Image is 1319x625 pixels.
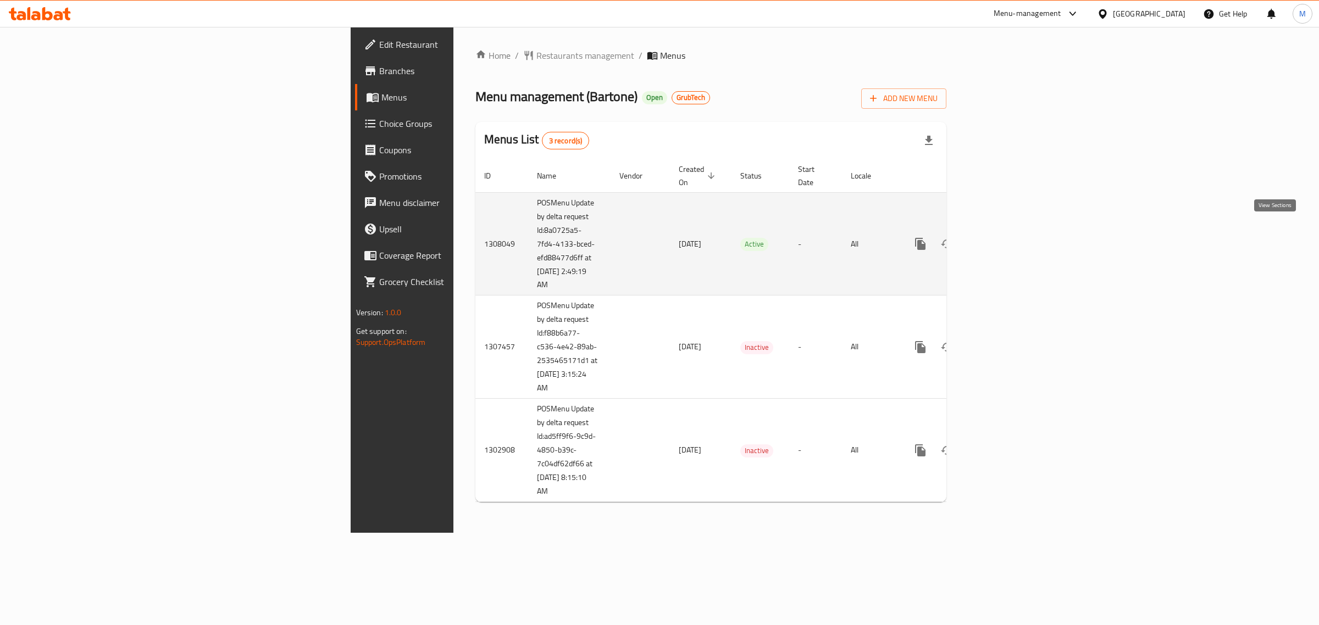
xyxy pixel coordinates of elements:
span: 1.0.0 [385,305,402,320]
a: Support.OpsPlatform [356,335,426,349]
a: Upsell [355,216,571,242]
span: ID [484,169,505,182]
td: All [842,399,899,502]
span: Edit Restaurant [379,38,562,51]
span: Inactive [740,444,773,457]
span: Grocery Checklist [379,275,562,288]
span: Upsell [379,222,562,236]
span: Version: [356,305,383,320]
span: Start Date [798,163,829,189]
div: Export file [916,127,942,154]
span: Locale [851,169,885,182]
td: - [789,192,842,295]
button: more [907,437,934,464]
button: more [907,334,934,360]
td: All [842,192,899,295]
button: Change Status [934,231,960,257]
button: Change Status [934,437,960,464]
button: Add New Menu [861,88,946,109]
a: Grocery Checklist [355,269,571,295]
a: Menus [355,84,571,110]
span: Promotions [379,170,562,183]
span: Branches [379,64,562,77]
span: Open [642,93,667,102]
span: Coverage Report [379,249,562,262]
span: [DATE] [679,443,701,457]
span: Vendor [619,169,657,182]
span: Status [740,169,776,182]
span: [DATE] [679,339,701,354]
a: Coupons [355,137,571,163]
a: Coverage Report [355,242,571,269]
button: more [907,231,934,257]
div: Menu-management [994,7,1061,20]
span: Menus [381,91,562,104]
td: All [842,295,899,399]
span: 3 record(s) [542,136,589,146]
div: Inactive [740,444,773,457]
td: - [789,295,842,399]
h2: Menus List [484,131,589,149]
span: Get support on: [356,324,407,338]
span: Menus [660,49,685,62]
span: Coupons [379,143,562,157]
span: Menu disclaimer [379,196,562,209]
table: enhanced table [475,159,1022,503]
a: Menu disclaimer [355,189,571,216]
span: Active [740,238,768,250]
td: - [789,399,842,502]
a: Promotions [355,163,571,189]
span: Restaurants management [536,49,634,62]
span: Name [537,169,570,182]
a: Restaurants management [523,49,634,62]
span: M [1299,8,1306,20]
span: Inactive [740,341,773,354]
nav: breadcrumb [475,49,946,62]
span: Add New Menu [870,92,938,105]
a: Edit Restaurant [355,31,571,58]
a: Choice Groups [355,110,571,137]
th: Actions [899,159,1022,193]
li: / [639,49,642,62]
button: Change Status [934,334,960,360]
span: [DATE] [679,237,701,251]
span: GrubTech [672,93,710,102]
span: Created On [679,163,718,189]
div: Open [642,91,667,104]
div: [GEOGRAPHIC_DATA] [1113,8,1185,20]
a: Branches [355,58,571,84]
div: Total records count [542,132,590,149]
span: Choice Groups [379,117,562,130]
